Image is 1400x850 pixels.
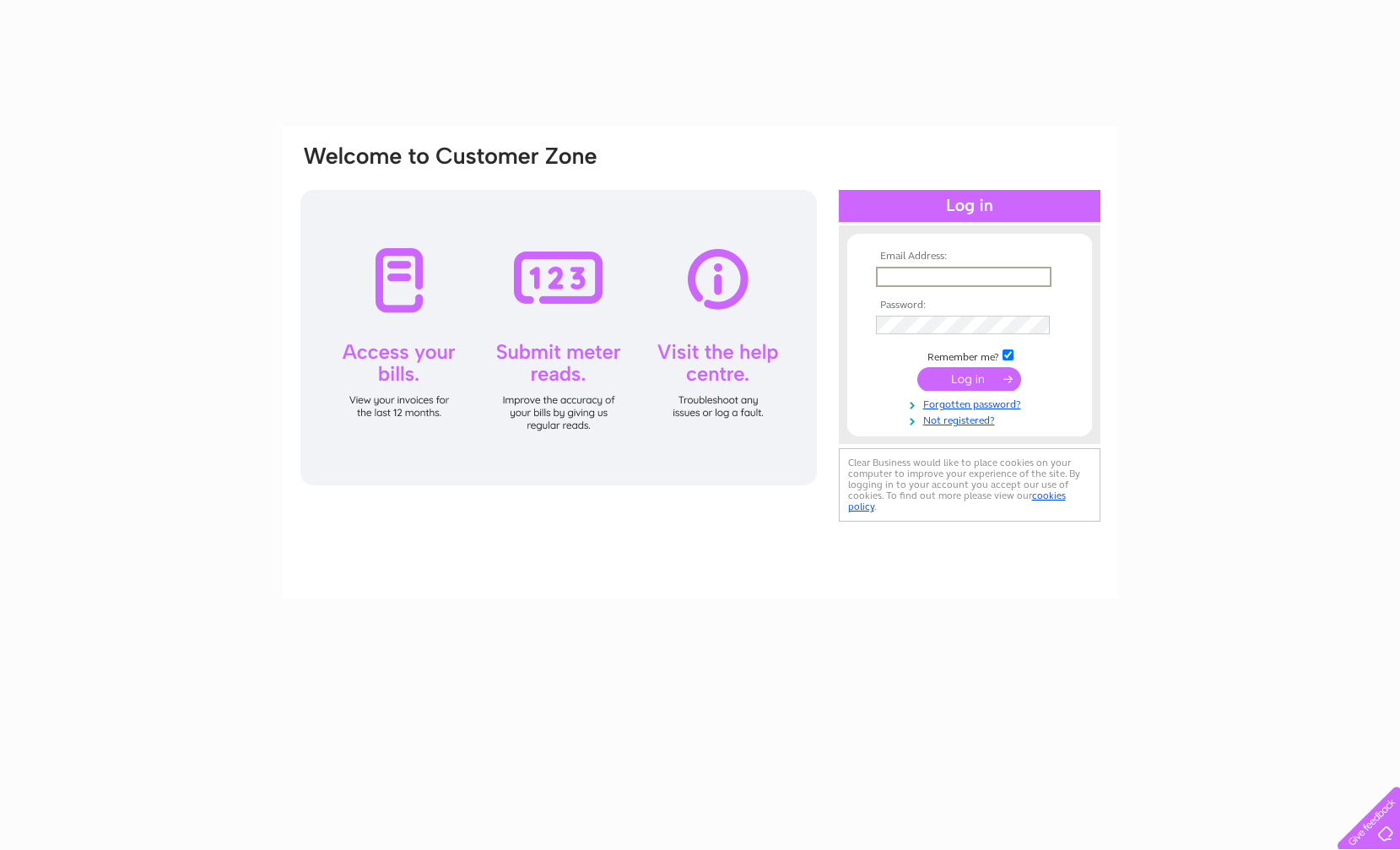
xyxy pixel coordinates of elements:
[872,300,1068,311] th: Password:
[848,490,1066,512] a: cookies policy
[872,347,1068,364] td: Remember me?
[917,367,1021,391] input: Submit
[839,448,1100,522] div: Clear Business would like to place cookies on your computer to improve your experience of the sit...
[872,251,1068,263] th: Email Address:
[876,395,1068,411] a: Forgotten password?
[876,411,1068,427] a: Not registered?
